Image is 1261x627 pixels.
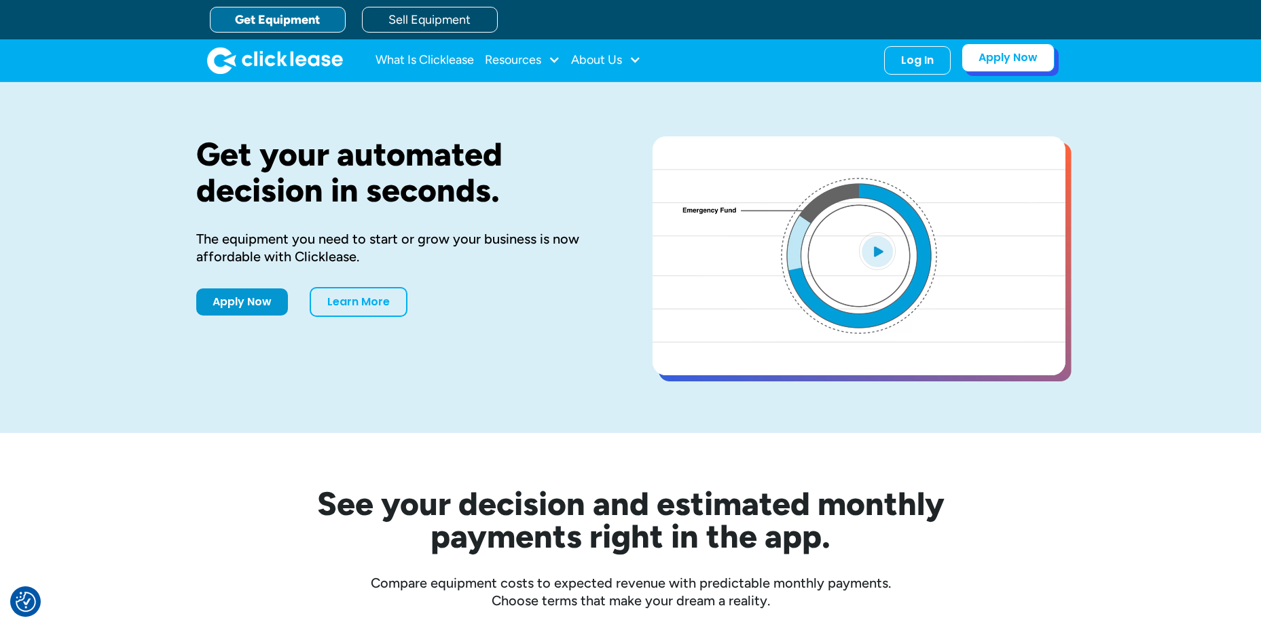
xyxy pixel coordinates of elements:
[196,574,1065,609] div: Compare equipment costs to expected revenue with predictable monthly payments. Choose terms that ...
[859,232,896,270] img: Blue play button logo on a light blue circular background
[251,487,1011,552] h2: See your decision and estimated monthly payments right in the app.
[196,288,288,316] a: Apply Now
[376,47,474,74] a: What Is Clicklease
[210,7,346,33] a: Get Equipment
[962,43,1055,72] a: Apply Now
[901,54,934,67] div: Log In
[207,47,343,74] img: Clicklease logo
[207,47,343,74] a: home
[16,592,36,612] img: Revisit consent button
[196,136,609,208] h1: Get your automated decision in seconds.
[310,287,407,317] a: Learn More
[653,136,1065,375] a: open lightbox
[362,7,498,33] a: Sell Equipment
[485,47,560,74] div: Resources
[16,592,36,612] button: Consent Preferences
[196,230,609,265] div: The equipment you need to start or grow your business is now affordable with Clicklease.
[571,47,641,74] div: About Us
